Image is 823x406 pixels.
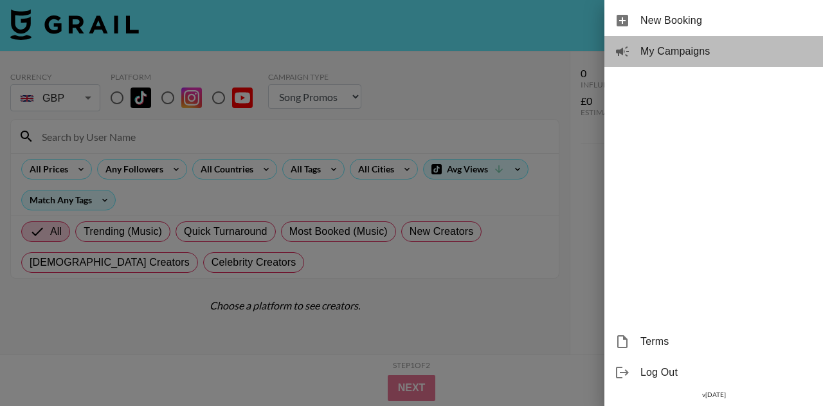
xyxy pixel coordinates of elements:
[640,365,813,380] span: Log Out
[604,357,823,388] div: Log Out
[759,342,808,391] iframe: Drift Widget Chat Controller
[604,5,823,36] div: New Booking
[604,36,823,67] div: My Campaigns
[604,326,823,357] div: Terms
[604,388,823,401] div: v [DATE]
[640,13,813,28] span: New Booking
[640,44,813,59] span: My Campaigns
[640,334,813,349] span: Terms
